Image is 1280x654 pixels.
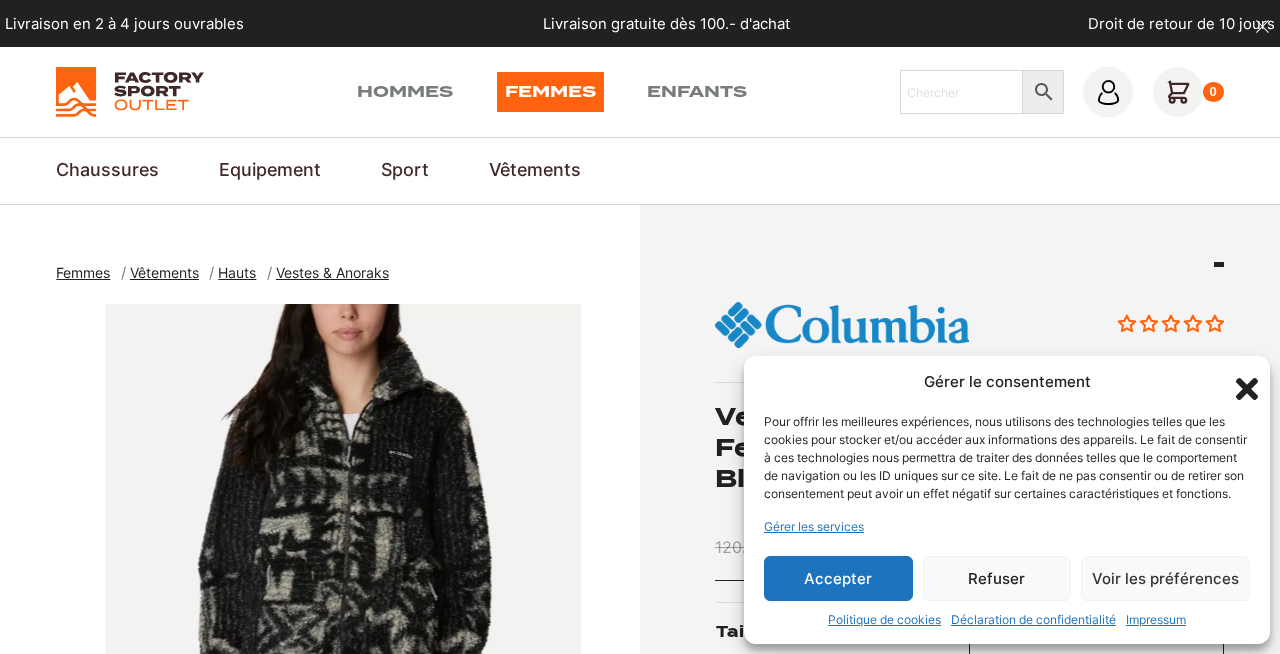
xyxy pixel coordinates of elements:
[56,67,203,117] img: Factory Sport Outlet
[764,556,913,601] button: Accepter
[900,70,1023,114] input: Chercher
[219,157,321,184] a: Equipement
[1203,82,1224,102] div: 0
[381,157,429,184] a: Sport
[951,611,1116,629] a: Déclaration de confidentialité
[715,537,799,557] bdi: 120.00
[1230,372,1250,392] div: Fermer la boîte de dialogue
[357,72,453,112] a: Hommes
[1245,10,1280,45] button: dismiss
[923,556,1072,601] button: Refuser
[276,264,389,281] span: Vestes & Anoraks
[5,13,244,35] p: Livraison en 2 à 4 jours ouvrables
[56,264,110,281] span: Femmes
[1088,13,1275,35] p: Droit de retour de 10 jours
[1081,556,1250,601] button: Voir les préférences
[497,72,604,112] a: Femmes
[130,264,210,281] a: Vêtements
[924,371,1091,394] div: Gérer le consentement
[764,413,1248,503] div: Pour offrir les meilleures expériences, nous utilisons des technologies telles que les cookies po...
[647,72,747,112] a: Enfants
[218,264,256,281] span: Hauts
[218,264,267,281] a: Hauts
[276,264,400,281] a: Vestes & Anoraks
[828,611,941,629] a: Politique de cookies
[130,264,199,281] span: Vêtements
[56,264,121,281] a: Femmes
[543,13,790,35] p: Livraison gratuite dès 100.- d'achat
[715,402,1224,494] h1: Veste en Polaire Sherpa pour Femme COLUMBIA Winter Pass, Black Passages
[764,518,864,536] a: Gérer les services
[1126,611,1186,629] a: Impressum
[489,157,581,184] a: Vêtements
[56,157,159,184] a: Chaussures
[56,262,399,284] nav: breadcrumbs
